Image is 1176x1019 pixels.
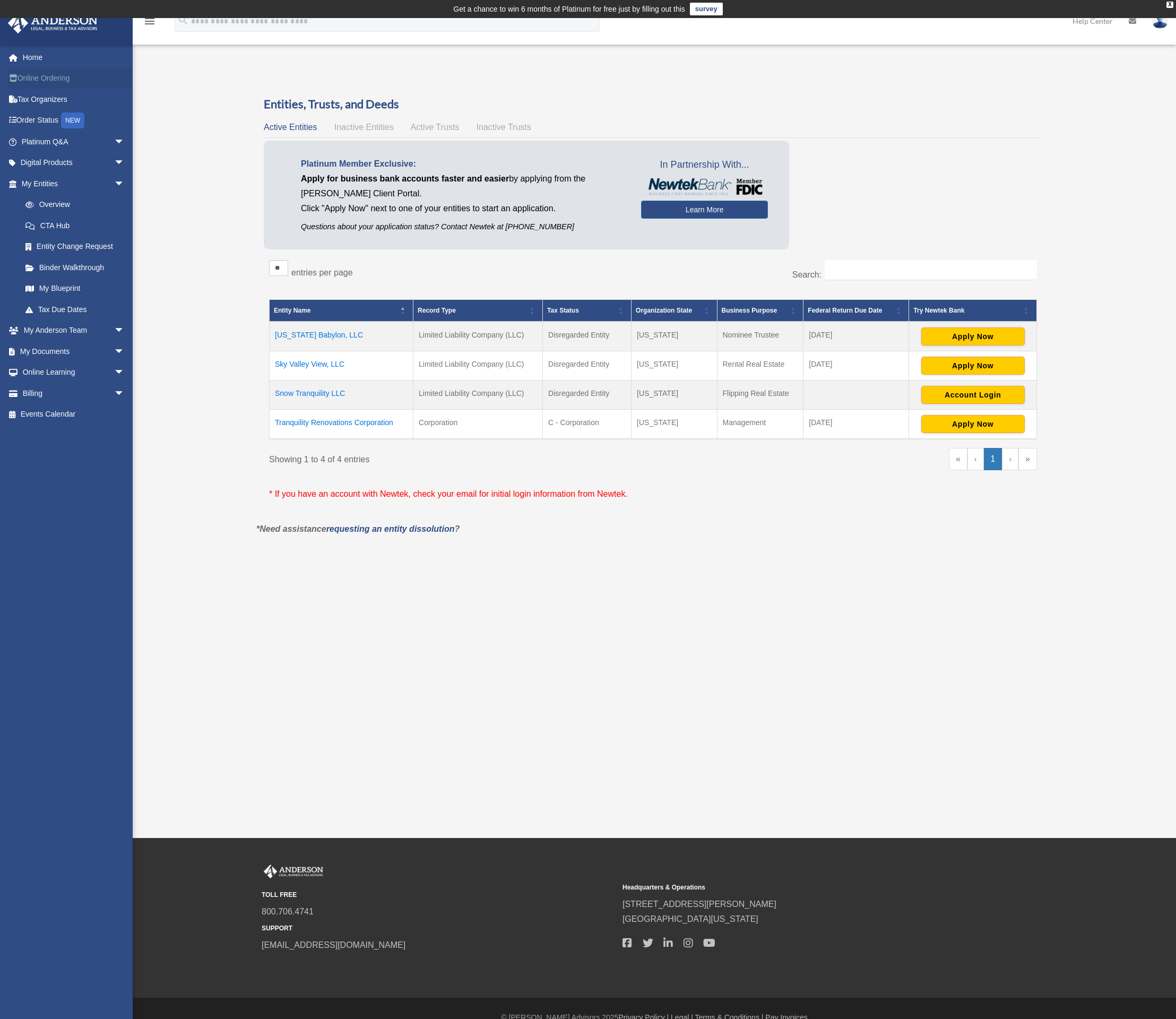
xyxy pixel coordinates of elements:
td: [DATE] [803,322,909,351]
a: My Anderson Teamarrow_drop_down [7,320,141,341]
label: Search: [792,270,822,279]
a: Previous [967,448,984,470]
td: Sky Valley View, LLC [270,351,413,380]
a: My Entitiesarrow_drop_down [7,173,135,194]
td: Limited Liability Company (LLC) [413,322,543,351]
span: Tax Status [547,307,579,314]
td: Disregarded Entity [543,380,632,409]
button: Apply Now [921,357,1025,375]
p: Questions about your application status? Contact Newtek at [PHONE_NUMBER] [301,220,625,234]
a: Online Learningarrow_drop_down [7,362,141,383]
td: [US_STATE] [632,380,717,409]
td: Limited Liability Company (LLC) [413,351,543,380]
span: Active Entities [264,123,317,132]
span: Entity Name [274,307,310,314]
td: [US_STATE] [632,322,717,351]
span: arrow_drop_down [114,383,135,404]
a: First [949,448,967,470]
a: Binder Walkthrough [15,257,135,278]
th: Federal Return Due Date: Activate to sort [803,299,909,322]
img: User Pic [1152,13,1168,29]
td: [US_STATE] [632,351,717,380]
td: [US_STATE] Babylon, LLC [270,322,413,351]
a: Online Ordering [7,68,141,89]
a: Tax Due Dates [15,299,135,320]
a: Home [7,47,141,68]
a: CTA Hub [15,215,135,236]
div: Get a chance to win 6 months of Platinum for free just by filling out this [453,3,685,15]
img: NewtekBankLogoSM.png [646,178,763,195]
label: entries per page [291,268,353,277]
a: Last [1018,448,1037,470]
a: My Documentsarrow_drop_down [7,341,141,362]
span: Inactive Entities [334,123,394,132]
td: Flipping Real Estate [717,380,803,409]
td: Corporation [413,409,543,439]
td: Disregarded Entity [543,351,632,380]
span: Inactive Trusts [477,123,531,132]
button: Apply Now [921,327,1025,346]
td: [DATE] [803,409,909,439]
td: Tranquility Renovations Corporation [270,409,413,439]
a: Overview [15,194,130,215]
a: [STREET_ADDRESS][PERSON_NAME] [622,900,776,909]
a: Order StatusNEW [7,110,141,132]
a: Events Calendar [7,404,141,425]
span: Record Type [418,307,456,314]
button: Account Login [921,386,1025,404]
a: [EMAIL_ADDRESS][DOMAIN_NAME] [262,940,405,949]
span: arrow_drop_down [114,173,135,195]
span: arrow_drop_down [114,320,135,342]
td: [DATE] [803,351,909,380]
span: arrow_drop_down [114,362,135,384]
td: Rental Real Estate [717,351,803,380]
td: C - Corporation [543,409,632,439]
div: close [1166,2,1173,8]
p: Platinum Member Exclusive: [301,157,625,171]
td: Limited Liability Company (LLC) [413,380,543,409]
a: Entity Change Request [15,236,135,257]
th: Record Type: Activate to sort [413,299,543,322]
i: search [177,14,189,26]
a: [GEOGRAPHIC_DATA][US_STATE] [622,914,758,923]
td: Disregarded Entity [543,322,632,351]
em: *Need assistance ? [256,524,460,533]
a: Account Login [921,390,1025,398]
td: Nominee Trustee [717,322,803,351]
div: Showing 1 to 4 of 4 entries [269,448,645,467]
h3: Entities, Trusts, and Deeds [264,96,1042,113]
th: Entity Name: Activate to invert sorting [270,299,413,322]
small: Headquarters & Operations [622,882,976,893]
a: menu [143,19,156,28]
small: TOLL FREE [262,890,615,901]
a: requesting an entity dissolution [326,524,455,533]
td: [US_STATE] [632,409,717,439]
a: 800.706.4741 [262,907,314,916]
p: Click "Apply Now" next to one of your entities to start an application. [301,201,625,216]
span: Try Newtek Bank [913,304,1021,317]
small: SUPPORT [262,923,615,934]
span: arrow_drop_down [114,341,135,362]
td: Snow Tranquility LLC [270,380,413,409]
th: Business Purpose: Activate to sort [717,299,803,322]
span: Active Trusts [411,123,460,132]
a: Tax Organizers [7,89,141,110]
span: In Partnership With... [641,157,768,174]
a: Learn More [641,201,768,219]
i: menu [143,15,156,28]
span: Apply for business bank accounts faster and easier [301,174,509,183]
th: Tax Status: Activate to sort [543,299,632,322]
a: My Blueprint [15,278,135,299]
td: Management [717,409,803,439]
img: Anderson Advisors Platinum Portal [262,865,325,878]
span: arrow_drop_down [114,152,135,174]
span: arrow_drop_down [114,131,135,153]
span: Business Purpose [722,307,777,314]
img: Anderson Advisors Platinum Portal [5,13,101,33]
a: 1 [984,448,1002,470]
div: NEW [61,113,84,128]
p: by applying from the [PERSON_NAME] Client Portal. [301,171,625,201]
th: Try Newtek Bank : Activate to sort [909,299,1037,322]
a: Billingarrow_drop_down [7,383,141,404]
th: Organization State: Activate to sort [632,299,717,322]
